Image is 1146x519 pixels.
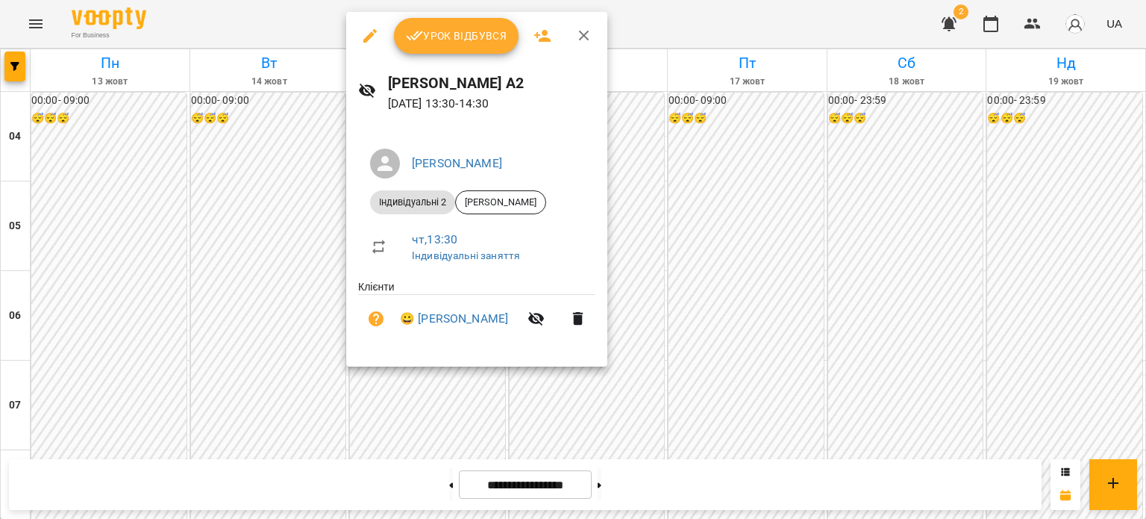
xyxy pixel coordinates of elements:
ul: Клієнти [358,279,595,349]
span: Урок відбувся [406,27,507,45]
a: [PERSON_NAME] [412,156,502,170]
button: Візит ще не сплачено. Додати оплату? [358,301,394,337]
p: [DATE] 13:30 - 14:30 [388,95,596,113]
div: [PERSON_NAME] [455,190,546,214]
button: Урок відбувся [394,18,519,54]
a: 😀 [PERSON_NAME] [400,310,508,328]
h6: [PERSON_NAME] А2 [388,72,596,95]
a: Індивідуальні заняття [412,249,520,261]
span: Індивідуальні 2 [370,196,455,209]
a: чт , 13:30 [412,232,457,246]
span: [PERSON_NAME] [456,196,545,209]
